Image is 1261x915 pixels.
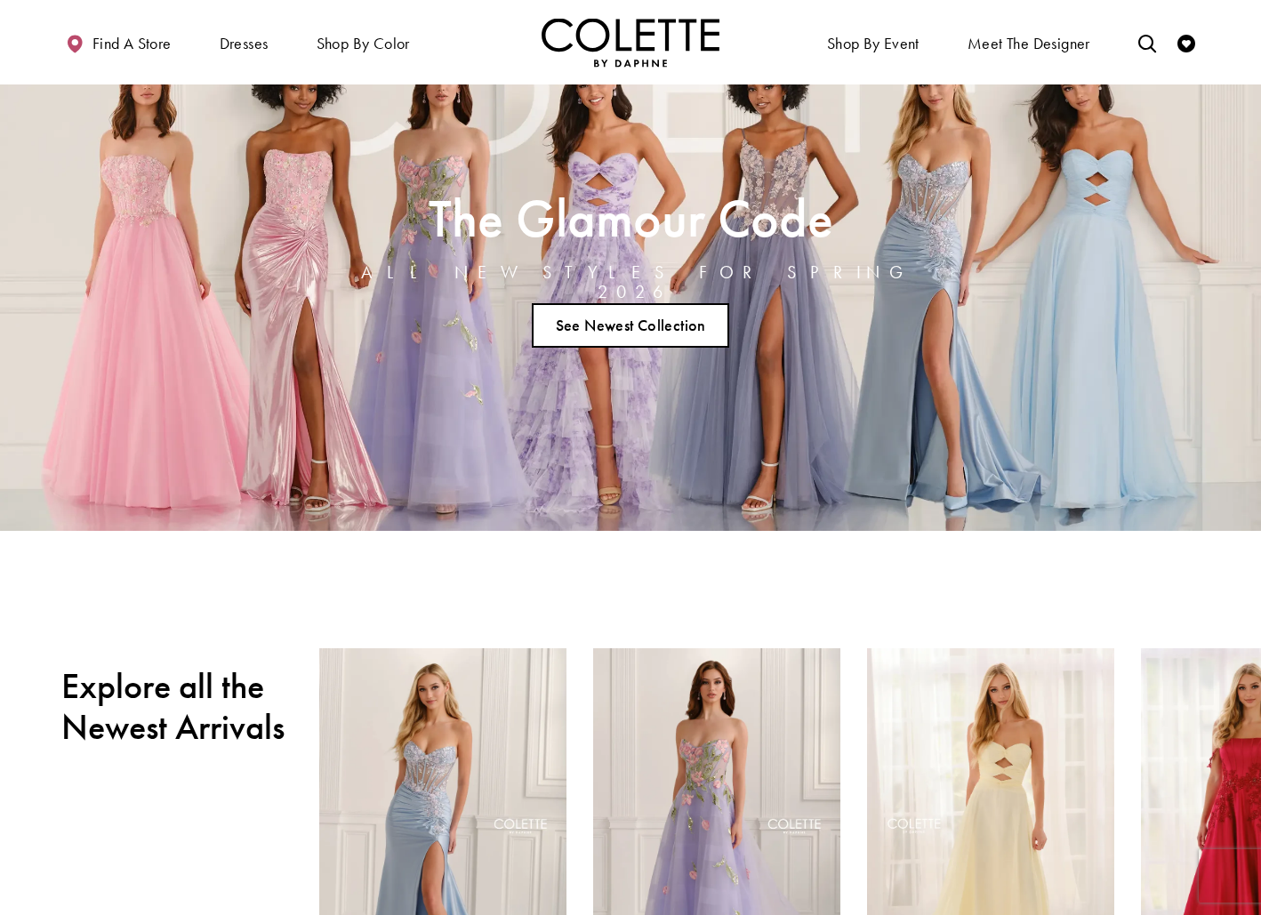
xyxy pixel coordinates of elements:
[542,18,719,67] img: Colette by Daphne
[220,35,269,52] span: Dresses
[349,262,912,301] h4: ALL NEW STYLES FOR SPRING 2026
[317,35,410,52] span: Shop by color
[215,18,273,67] span: Dresses
[92,35,172,52] span: Find a store
[1173,18,1200,67] a: Check Wishlist
[349,194,912,243] h2: The Glamour Code
[827,35,920,52] span: Shop By Event
[61,666,293,748] h2: Explore all the Newest Arrivals
[312,18,414,67] span: Shop by color
[542,18,719,67] a: Visit Home Page
[963,18,1095,67] a: Meet the designer
[1134,18,1161,67] a: Toggle search
[61,18,175,67] a: Find a store
[344,296,917,355] ul: Slider Links
[823,18,924,67] span: Shop By Event
[968,35,1090,52] span: Meet the designer
[532,303,729,348] a: See Newest Collection The Glamour Code ALL NEW STYLES FOR SPRING 2026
